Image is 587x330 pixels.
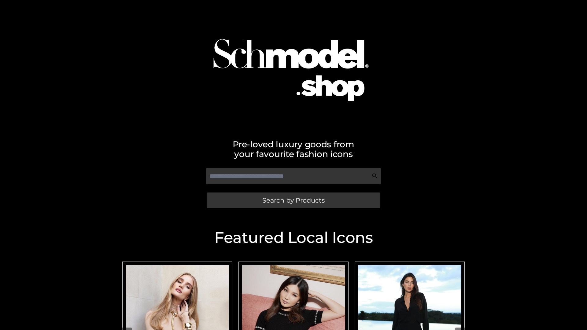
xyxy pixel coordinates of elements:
a: Search by Products [207,193,380,208]
h2: Pre-loved luxury goods from your favourite fashion icons [119,139,468,159]
h2: Featured Local Icons​ [119,230,468,245]
span: Search by Products [262,197,325,204]
img: Search Icon [372,173,378,179]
